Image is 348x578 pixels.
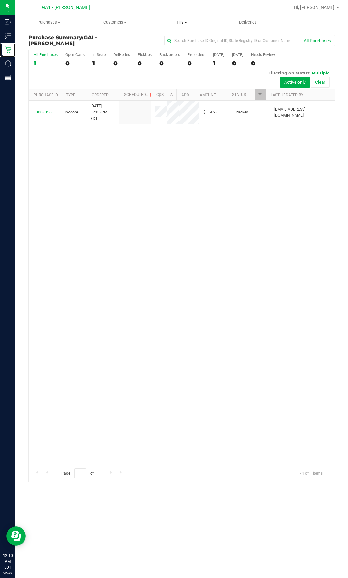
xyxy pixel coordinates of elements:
div: 1 [92,60,106,67]
div: In Store [92,53,106,57]
div: Deliveries [113,53,130,57]
h3: Purchase Summary: [28,35,130,46]
span: Filtering on status: [268,70,310,75]
p: 09/28 [3,570,13,575]
span: Packed [236,109,248,115]
div: Needs Review [251,53,275,57]
a: Last Updated By [271,93,303,97]
p: 12:10 PM EDT [3,553,13,570]
a: Filter [154,89,165,100]
div: Open Carts [65,53,85,57]
div: 0 [65,60,85,67]
input: Search Purchase ID, Original ID, State Registry ID or Customer Name... [164,36,293,45]
a: Customers [82,15,148,29]
a: Purchases [15,15,82,29]
span: GA1 - [PERSON_NAME] [42,5,90,10]
button: All Purchases [300,35,335,46]
div: 0 [188,60,205,67]
span: Page of 1 [56,468,102,478]
span: Deliveries [230,19,266,25]
div: 1 [213,60,224,67]
a: Status [232,93,246,97]
div: 0 [138,60,152,67]
inline-svg: Call Center [5,60,11,67]
inline-svg: Reports [5,74,11,81]
th: Address [176,89,195,101]
span: Multiple [312,70,330,75]
span: Customers [82,19,148,25]
inline-svg: Inventory [5,33,11,39]
div: 1 [34,60,58,67]
div: All Purchases [34,53,58,57]
inline-svg: Inbound [5,19,11,25]
iframe: Resource center [6,526,26,546]
a: Amount [200,93,216,97]
span: [EMAIL_ADDRESS][DOMAIN_NAME] [274,106,331,119]
span: $114.92 [203,109,218,115]
span: [DATE] 12:05 PM EDT [91,103,115,122]
div: 0 [113,60,130,67]
input: 1 [74,468,86,478]
button: Active only [280,77,310,88]
span: In-Store [65,109,78,115]
span: GA1 - [PERSON_NAME] [28,34,97,46]
button: Clear [311,77,330,88]
a: Ordered [92,93,109,97]
div: PickUps [138,53,152,57]
div: 0 [159,60,180,67]
a: Deliveries [215,15,281,29]
span: Hi, [PERSON_NAME]! [294,5,336,10]
div: Back-orders [159,53,180,57]
a: Tills [148,15,215,29]
div: [DATE] [232,53,243,57]
span: 1 - 1 of 1 items [292,468,328,478]
a: Scheduled [124,93,153,97]
span: Purchases [15,19,82,25]
a: Filter [255,89,266,100]
a: 00030561 [36,110,54,114]
a: State Registry ID [170,93,204,97]
div: [DATE] [213,53,224,57]
span: Tills [149,19,214,25]
a: Type [66,93,75,97]
div: Pre-orders [188,53,205,57]
div: 0 [251,60,275,67]
inline-svg: Retail [5,46,11,53]
a: Purchase ID [34,93,58,97]
div: 0 [232,60,243,67]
